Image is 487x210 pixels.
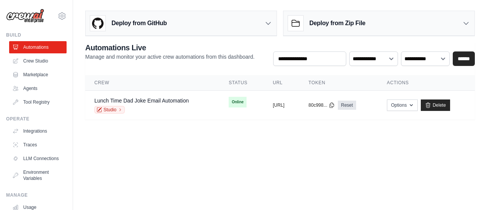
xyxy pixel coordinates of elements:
h3: Deploy from GitHub [111,19,167,28]
button: 80c998... [309,102,335,108]
th: URL [264,75,299,91]
th: Actions [378,75,475,91]
p: Manage and monitor your active crew automations from this dashboard. [85,53,255,61]
a: Reset [338,101,356,110]
a: Agents [9,82,67,95]
div: Build [6,32,67,38]
h3: Deploy from Zip File [309,19,365,28]
th: Status [220,75,264,91]
th: Token [299,75,378,91]
a: Tool Registry [9,96,67,108]
h2: Automations Live [85,42,255,53]
button: Options [387,99,418,111]
img: Logo [6,9,44,23]
div: Manage [6,192,67,198]
a: Crew Studio [9,55,67,67]
th: Crew [85,75,220,91]
a: LLM Connections [9,152,67,165]
span: Online [229,97,247,107]
a: Environment Variables [9,166,67,184]
a: Marketplace [9,69,67,81]
img: GitHub Logo [90,16,105,31]
a: Traces [9,139,67,151]
div: Operate [6,116,67,122]
a: Lunch Time Dad Joke Email Automation [94,98,189,104]
a: Automations [9,41,67,53]
a: Studio [94,106,125,114]
a: Delete [421,99,450,111]
a: Integrations [9,125,67,137]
